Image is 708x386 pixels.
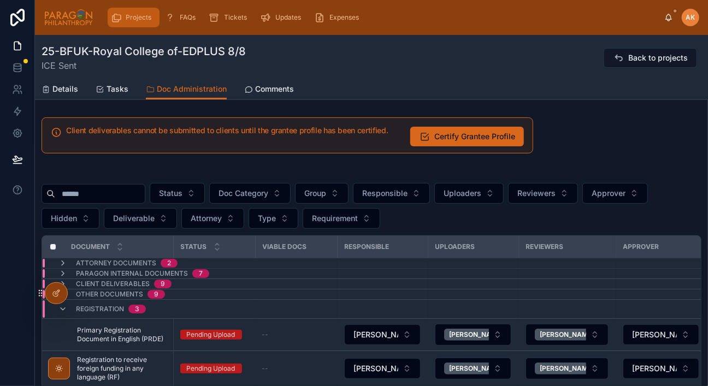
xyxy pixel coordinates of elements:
a: Pending Upload [180,330,249,340]
a: Tasks [96,79,128,101]
button: Certify Grantee Profile [410,127,524,146]
button: Select Button [353,183,430,204]
a: Select Button [525,357,609,380]
span: Requirement [312,213,358,224]
a: Select Button [434,323,512,346]
a: Select Button [622,324,700,346]
span: [PERSON_NAME] [449,364,503,373]
span: Deliverable [113,213,155,224]
span: Uploaders [435,242,475,251]
button: Select Button [434,183,504,204]
span: Other Documents [76,290,143,299]
button: Select Button [344,358,421,379]
a: Select Button [434,357,512,380]
a: Projects [108,8,160,27]
a: Primary Registration Document in English (PRDE) [77,326,167,343]
div: 9 [154,290,158,299]
div: 9 [161,280,165,288]
span: Approver [623,242,659,251]
button: Unselect 22 [535,363,610,375]
button: Unselect 427 [444,329,519,341]
span: Projects [126,13,152,22]
span: Doc Administration [157,84,227,94]
span: Responsible [345,242,390,251]
div: 7 [199,269,203,278]
button: Select Button [582,183,648,204]
span: [PERSON_NAME] [449,330,503,339]
button: Select Button [42,208,99,229]
h5: Client deliverables cannot be submitted to clients until the grantee profile has been certified. [66,127,402,134]
span: Paragon Internal Documents [76,269,188,278]
button: Select Button [508,183,578,204]
img: App logo [44,9,93,26]
a: Tickets [206,8,255,27]
span: Updates [276,13,302,22]
button: Unselect 22 [535,329,610,341]
button: Select Button [623,358,699,379]
span: Comments [255,84,294,94]
button: Select Button [435,324,511,346]
span: Attorney [191,213,222,224]
button: Select Button [526,358,609,379]
span: [PERSON_NAME] [632,329,677,340]
a: Pending Upload [180,364,249,373]
a: Comments [244,79,294,101]
span: Status [181,242,207,251]
span: Hidden [51,213,77,224]
span: Doc Category [219,188,268,199]
div: Pending Upload [187,330,235,340]
span: Uploaders [444,188,481,199]
button: Select Button [104,208,177,229]
a: Updates [257,8,309,27]
span: Document [71,242,110,251]
div: Pending Upload [187,364,235,373]
a: Doc Administration [146,79,227,100]
span: Approver [592,188,626,199]
a: Registration to receive foreign funding in any language (RF) [77,355,167,382]
button: Select Button [295,183,349,204]
a: Expenses [311,8,367,27]
button: Select Button [303,208,380,229]
a: Select Button [525,323,609,346]
span: Certify Grantee Profile [434,131,515,142]
button: Select Button [150,183,205,204]
div: scrollable content [102,5,664,29]
button: Select Button [526,324,609,346]
span: [PERSON_NAME] [540,330,594,339]
span: Details [52,84,78,94]
span: Back to projects [628,52,688,63]
span: [PERSON_NAME] [353,363,398,374]
span: [PERSON_NAME] [353,329,398,340]
span: ICE Sent [42,59,246,72]
div: 2 [167,259,171,268]
h1: 25-BFUK-Royal College of-EDPLUS 8/8 [42,44,246,59]
button: Select Button [344,324,421,345]
a: Select Button [622,358,700,379]
button: Select Button [209,183,291,204]
span: Registration [76,305,124,313]
button: Select Button [623,324,699,345]
span: Client Deliverables [76,280,150,288]
span: Tickets [225,13,247,22]
span: Reviewers [526,242,564,251]
span: FAQs [180,13,196,22]
span: Viable Docs [263,242,307,251]
span: [PERSON_NAME] [540,364,594,373]
span: -- [262,364,268,373]
span: Tasks [107,84,128,94]
span: Attorney Documents [76,259,156,268]
button: Select Button [435,358,511,379]
span: AK [686,13,695,22]
span: Type [258,213,276,224]
span: -- [262,330,268,339]
div: 3 [135,305,139,313]
a: -- [262,330,331,339]
span: [PERSON_NAME] [632,363,677,374]
a: Select Button [344,324,421,346]
span: Group [304,188,326,199]
a: FAQs [162,8,204,27]
a: Details [42,79,78,101]
span: Expenses [330,13,359,22]
span: Reviewers [517,188,556,199]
